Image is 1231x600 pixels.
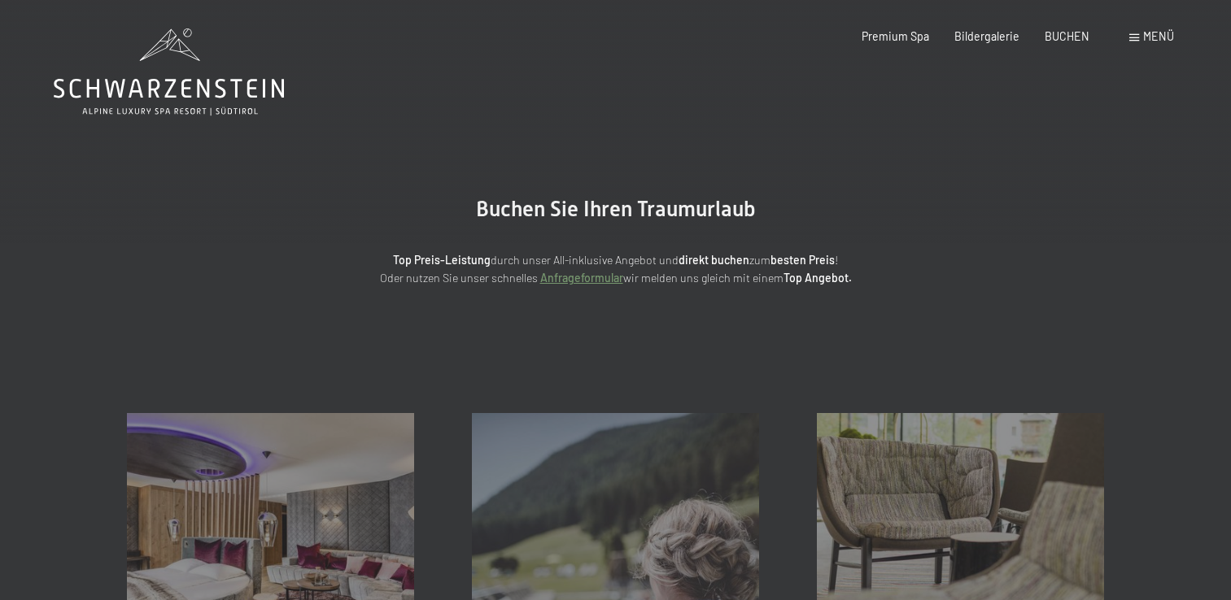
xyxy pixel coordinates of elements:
[1143,29,1174,43] span: Menü
[258,251,974,288] p: durch unser All-inklusive Angebot und zum ! Oder nutzen Sie unser schnelles wir melden uns gleich...
[954,29,1019,43] a: Bildergalerie
[1045,29,1089,43] a: BUCHEN
[784,271,852,285] strong: Top Angebot.
[393,253,491,267] strong: Top Preis-Leistung
[540,271,623,285] a: Anfrageformular
[679,253,749,267] strong: direkt buchen
[862,29,929,43] a: Premium Spa
[770,253,835,267] strong: besten Preis
[476,197,756,221] span: Buchen Sie Ihren Traumurlaub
